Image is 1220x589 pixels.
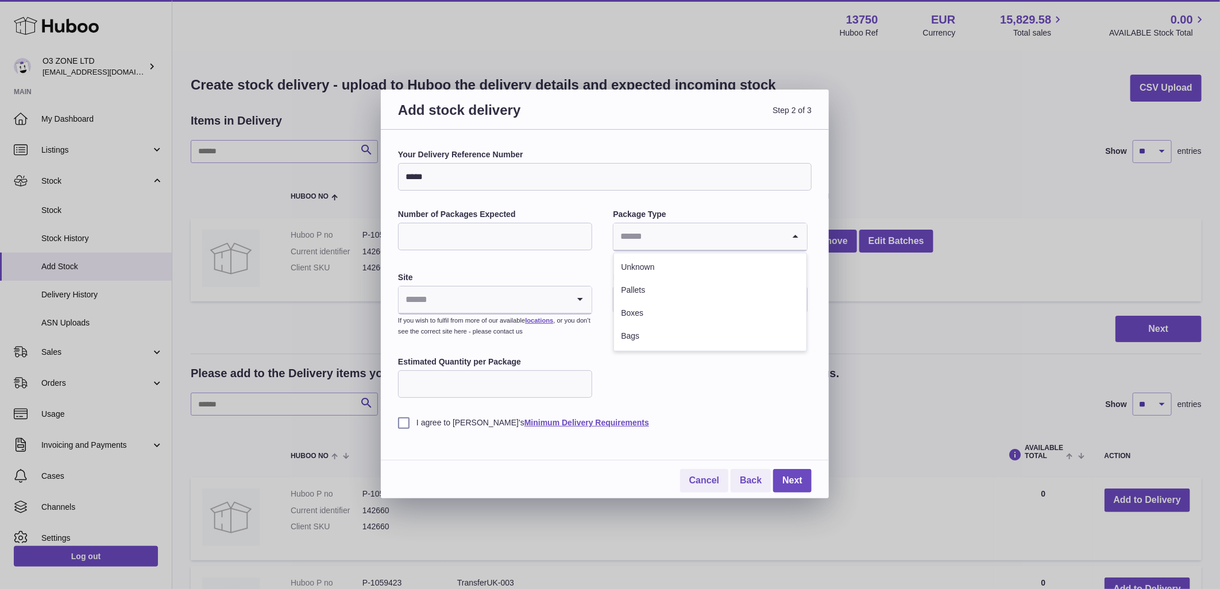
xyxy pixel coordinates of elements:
[773,469,812,493] a: Next
[398,272,592,283] label: Site
[613,209,807,220] label: Package Type
[399,286,592,314] div: Search for option
[524,418,649,427] a: Minimum Delivery Requirements
[680,469,728,493] a: Cancel
[731,469,771,493] a: Back
[398,209,592,220] label: Number of Packages Expected
[399,286,569,313] input: Search for option
[525,317,553,324] a: locations
[398,101,605,133] h3: Add stock delivery
[398,317,590,335] small: If you wish to fulfil from more of our available , or you don’t see the correct site here - pleas...
[613,223,783,250] input: Search for option
[398,417,812,428] label: I agree to [PERSON_NAME]'s
[613,223,806,251] div: Search for option
[398,149,812,160] label: Your Delivery Reference Number
[398,356,592,367] label: Estimated Quantity per Package
[613,272,807,283] label: Expected Delivery Date
[605,101,812,133] span: Step 2 of 3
